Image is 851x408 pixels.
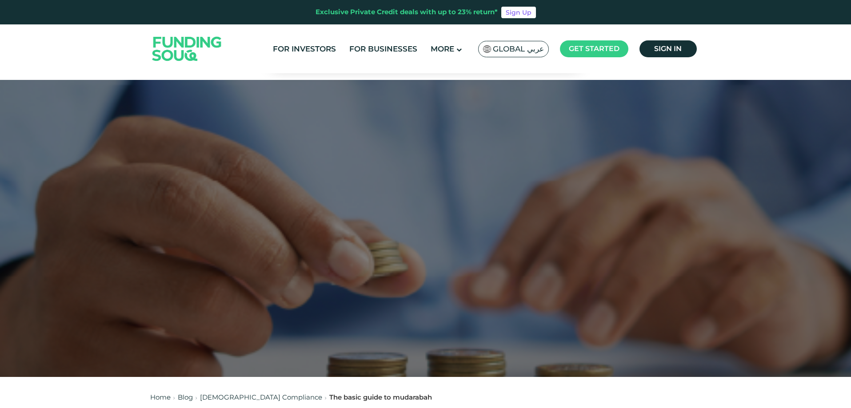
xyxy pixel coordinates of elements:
span: Global عربي [493,44,544,54]
div: Exclusive Private Credit deals with up to 23% return* [316,7,498,17]
a: Sign Up [501,7,536,18]
span: Get started [569,44,619,53]
span: Sign in [654,44,682,53]
a: Home [150,393,171,401]
a: Sign in [639,40,697,57]
div: The basic guide to mudarabah [329,392,432,403]
a: [DEMOGRAPHIC_DATA] Compliance [200,393,322,401]
a: For Investors [271,42,338,56]
span: More [431,44,454,53]
img: Logo [144,26,231,71]
a: For Businesses [347,42,420,56]
a: Blog [178,393,193,401]
img: SA Flag [483,45,491,53]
